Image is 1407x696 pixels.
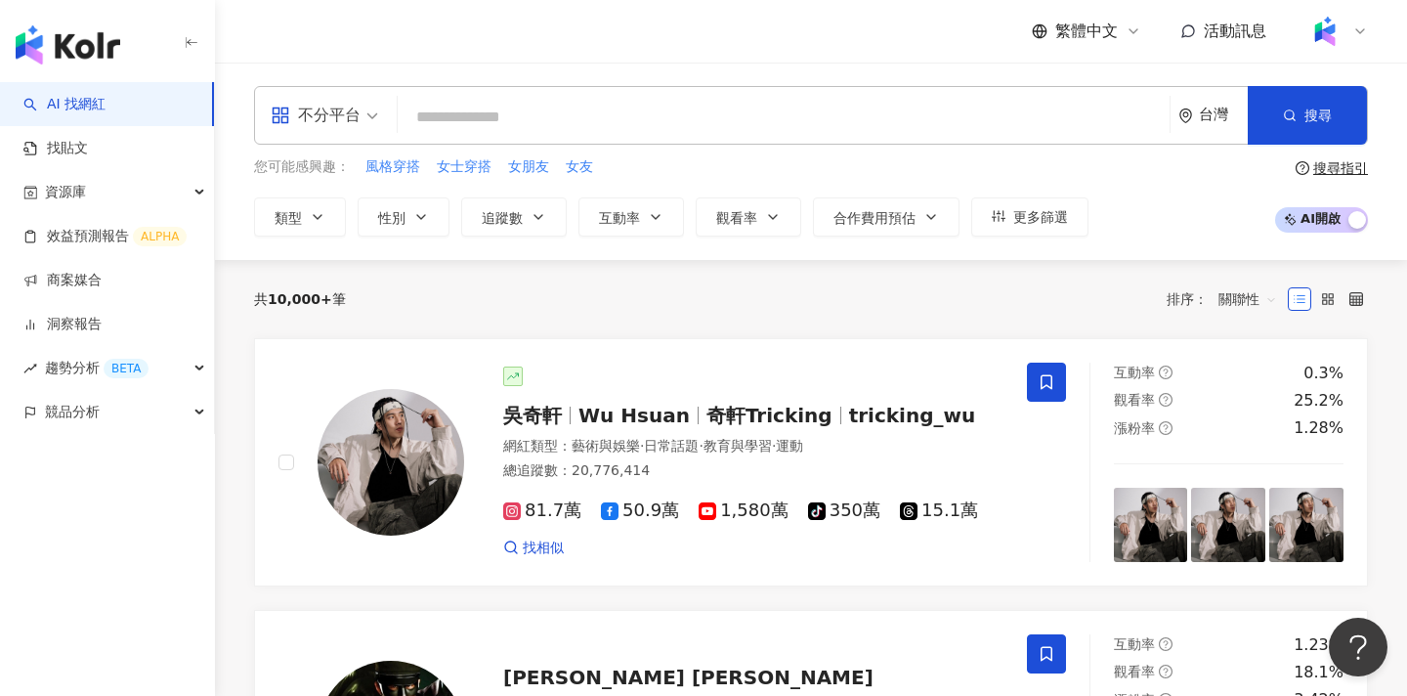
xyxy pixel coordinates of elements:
[23,271,102,290] a: 商案媒合
[437,157,491,177] span: 女士穿搭
[1294,662,1343,683] div: 18.1%
[1294,390,1343,412] div: 25.2%
[254,291,346,307] div: 共 筆
[699,438,703,454] span: ·
[808,500,880,521] span: 350萬
[23,315,102,334] a: 洞察報告
[358,197,449,237] button: 性別
[271,100,361,131] div: 不分平台
[1191,488,1265,562] img: post-image
[644,438,699,454] span: 日常話題
[1159,665,1172,678] span: question-circle
[971,197,1088,237] button: 更多篩選
[275,210,302,226] span: 類型
[1269,488,1343,562] img: post-image
[508,157,549,177] span: 女朋友
[900,500,978,521] span: 15.1萬
[1114,420,1155,436] span: 漲粉率
[23,139,88,158] a: 找貼文
[849,404,976,427] span: tricking_wu
[1218,283,1277,315] span: 關聯性
[503,500,581,521] span: 81.7萬
[1159,366,1172,379] span: question-circle
[1114,392,1155,408] span: 觀看率
[104,359,149,378] div: BETA
[1178,109,1193,123] span: environment
[1306,13,1343,50] img: Kolr%20app%20icon%20%281%29.png
[268,291,332,307] span: 10,000+
[1296,161,1309,175] span: question-circle
[503,666,874,689] span: [PERSON_NAME] [PERSON_NAME]
[1304,108,1332,123] span: 搜尋
[813,197,959,237] button: 合作費用預估
[1199,107,1248,123] div: 台灣
[507,156,550,178] button: 女朋友
[378,210,405,226] span: 性別
[318,389,464,536] img: KOL Avatar
[706,404,832,427] span: 奇軒Tricking
[578,404,690,427] span: Wu Hsuan
[833,210,916,226] span: 合作費用預估
[523,539,564,558] span: 找相似
[565,156,594,178] button: 女友
[365,157,420,177] span: 風格穿搭
[566,157,593,177] span: 女友
[1329,618,1387,676] iframe: Help Scout Beacon - Open
[640,438,644,454] span: ·
[1294,634,1343,656] div: 1.23%
[1167,283,1288,315] div: 排序：
[578,197,684,237] button: 互動率
[572,438,640,454] span: 藝術與娛樂
[716,210,757,226] span: 觀看率
[45,170,86,214] span: 資源庫
[1159,393,1172,407] span: question-circle
[696,197,801,237] button: 觀看率
[699,500,789,521] span: 1,580萬
[503,461,1003,481] div: 總追蹤數 ： 20,776,414
[1303,363,1343,384] div: 0.3%
[271,106,290,125] span: appstore
[703,438,772,454] span: 教育與學習
[45,346,149,390] span: 趨勢分析
[503,404,562,427] span: 吳奇軒
[1055,21,1118,42] span: 繁體中文
[1159,637,1172,651] span: question-circle
[1114,365,1155,380] span: 互動率
[364,156,421,178] button: 風格穿搭
[1114,636,1155,652] span: 互動率
[503,437,1003,457] div: 網紅類型 ：
[254,197,346,237] button: 類型
[16,25,120,65] img: logo
[461,197,567,237] button: 追蹤數
[503,539,564,558] a: 找相似
[23,227,187,246] a: 效益預測報告ALPHA
[1159,421,1172,435] span: question-circle
[23,362,37,375] span: rise
[772,438,776,454] span: ·
[1204,22,1266,40] span: 活動訊息
[776,438,803,454] span: 運動
[45,390,100,434] span: 競品分析
[254,157,350,177] span: 您可能感興趣：
[254,338,1368,587] a: KOL Avatar吳奇軒Wu Hsuan奇軒Trickingtricking_wu網紅類型：藝術與娛樂·日常話題·教育與學習·運動總追蹤數：20,776,41481.7萬50.9萬1,580萬...
[1114,488,1188,562] img: post-image
[1294,417,1343,439] div: 1.28%
[436,156,492,178] button: 女士穿搭
[601,500,679,521] span: 50.9萬
[23,95,106,114] a: searchAI 找網紅
[482,210,523,226] span: 追蹤數
[599,210,640,226] span: 互動率
[1313,160,1368,176] div: 搜尋指引
[1013,209,1068,225] span: 更多篩選
[1114,664,1155,679] span: 觀看率
[1248,86,1367,145] button: 搜尋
